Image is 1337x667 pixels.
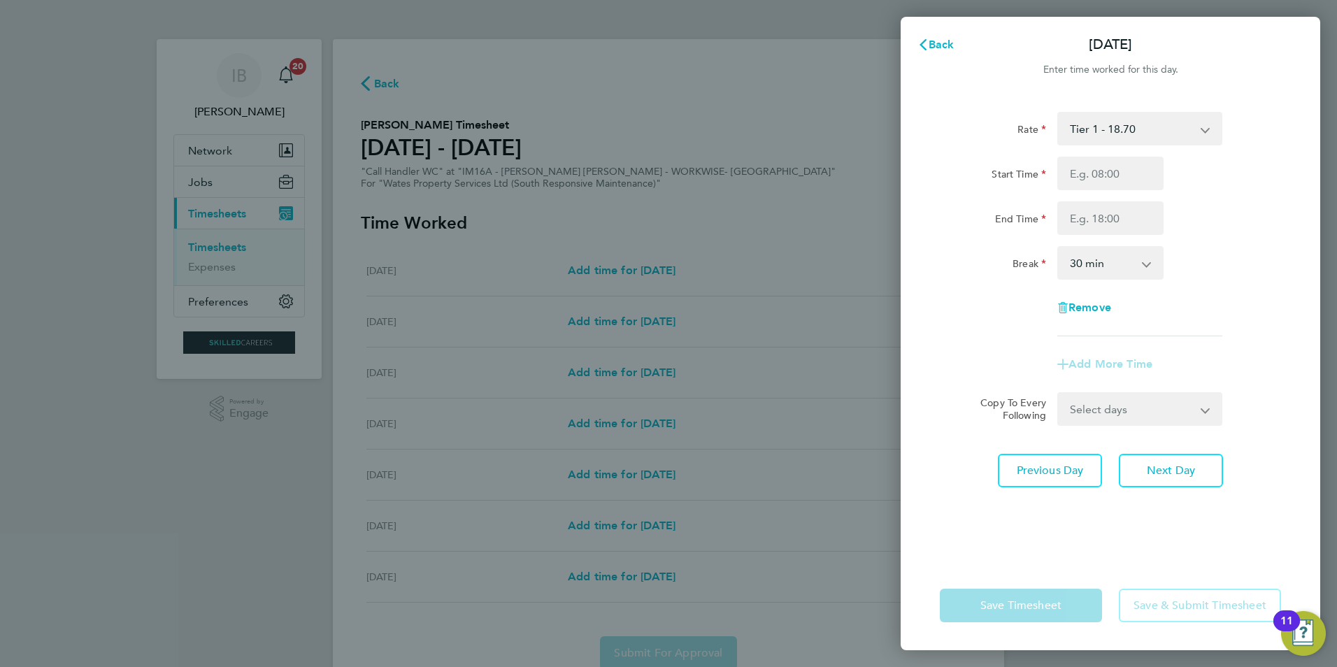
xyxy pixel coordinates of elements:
input: E.g. 18:00 [1057,201,1164,235]
button: Open Resource Center, 11 new notifications [1281,611,1326,656]
div: 11 [1280,621,1293,639]
span: Previous Day [1017,464,1084,478]
label: Start Time [992,168,1046,185]
span: Remove [1068,301,1111,314]
p: [DATE] [1089,35,1132,55]
button: Remove [1057,302,1111,313]
label: Break [1013,257,1046,274]
div: Enter time worked for this day. [901,62,1320,78]
input: E.g. 08:00 [1057,157,1164,190]
button: Previous Day [998,454,1102,487]
label: Rate [1017,123,1046,140]
label: Copy To Every Following [969,396,1046,422]
button: Next Day [1119,454,1223,487]
span: Next Day [1147,464,1195,478]
label: End Time [995,213,1046,229]
button: Back [903,31,968,59]
span: Back [929,38,955,51]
